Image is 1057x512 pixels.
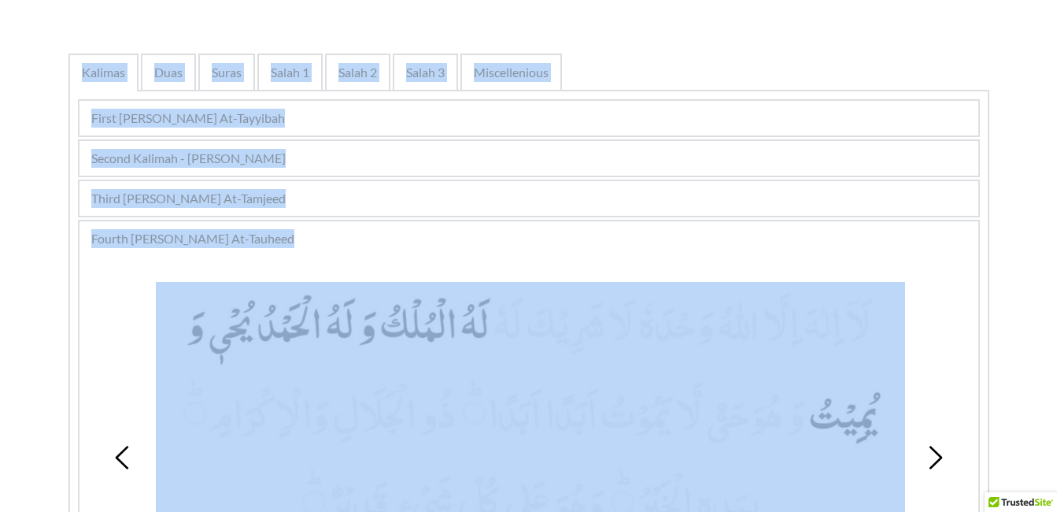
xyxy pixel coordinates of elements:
[406,63,445,82] span: Salah 3
[91,229,294,248] span: Fourth [PERSON_NAME] At-Tauheed
[474,63,549,82] span: Miscellenious
[212,63,242,82] span: Suras
[91,109,285,128] span: First [PERSON_NAME] At-Tayyibah
[338,63,377,82] span: Salah 2
[91,149,286,168] span: Second Kalimah - [PERSON_NAME]
[82,63,125,82] span: Kalimas
[154,63,183,82] span: Duas
[271,63,309,82] span: Salah 1
[91,189,286,208] span: Third [PERSON_NAME] At-Tamjeed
